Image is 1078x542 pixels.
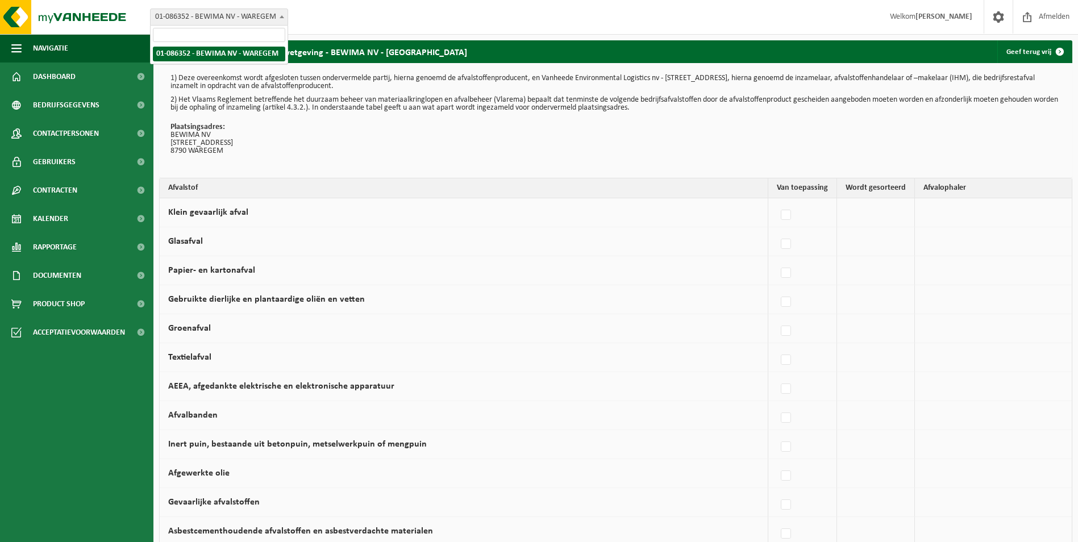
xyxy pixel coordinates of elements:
span: Navigatie [33,34,68,62]
span: Dashboard [33,62,76,91]
span: Acceptatievoorwaarden [33,318,125,347]
span: Bedrijfsgegevens [33,91,99,119]
span: Product Shop [33,290,85,318]
p: BEWIMA NV [STREET_ADDRESS] 8790 WAREGEM [170,123,1061,155]
label: AEEA, afgedankte elektrische en elektronische apparatuur [168,382,394,391]
label: Gebruikte dierlijke en plantaardige oliën en vetten [168,295,365,304]
strong: Plaatsingsadres: [170,123,225,131]
span: Gebruikers [33,148,76,176]
label: Groenafval [168,324,211,333]
span: Contracten [33,176,77,205]
th: Wordt gesorteerd [837,178,915,198]
span: Rapportage [33,233,77,261]
li: 01-086352 - BEWIMA NV - WAREGEM [153,47,285,61]
h2: Vlarema 9 | Update Vlaamse wetgeving - BEWIMA NV - [GEOGRAPHIC_DATA] [159,40,478,62]
label: Gevaarlijke afvalstoffen [168,498,260,507]
th: Afvalophaler [915,178,1072,198]
span: Contactpersonen [33,119,99,148]
span: Kalender [33,205,68,233]
th: Van toepassing [768,178,837,198]
label: Textielafval [168,353,211,362]
label: Papier- en kartonafval [168,266,255,275]
strong: [PERSON_NAME] [915,12,972,21]
span: 01-086352 - BEWIMA NV - WAREGEM [150,9,288,26]
span: 01-086352 - BEWIMA NV - WAREGEM [151,9,288,25]
label: Glasafval [168,237,203,246]
th: Afvalstof [160,178,768,198]
span: Documenten [33,261,81,290]
a: Geef terug vrij [997,40,1071,63]
label: Asbestcementhoudende afvalstoffen en asbestverdachte materialen [168,527,433,536]
p: 1) Deze overeenkomst wordt afgesloten tussen ondervermelde partij, hierna genoemd de afvalstoffen... [170,74,1061,90]
p: 2) Het Vlaams Reglement betreffende het duurzaam beheer van materiaalkringlopen en afvalbeheer (V... [170,96,1061,112]
label: Klein gevaarlijk afval [168,208,248,217]
label: Inert puin, bestaande uit betonpuin, metselwerkpuin of mengpuin [168,440,427,449]
label: Afvalbanden [168,411,218,420]
label: Afgewerkte olie [168,469,230,478]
